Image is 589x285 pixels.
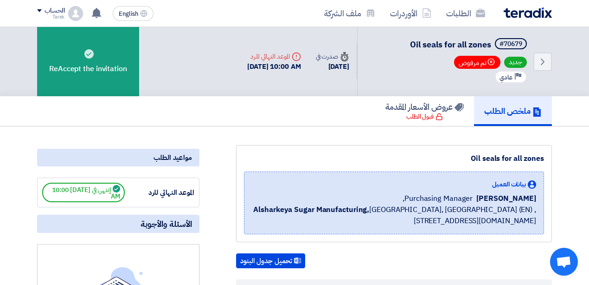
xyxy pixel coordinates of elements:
span: بيانات العميل [492,179,526,189]
a: عروض الأسعار المقدمة قبول الطلب [375,96,474,126]
h5: ملخص الطلب [484,106,542,116]
div: Tarek [37,14,64,20]
img: Teradix logo [504,7,552,18]
a: الطلبات [439,2,493,24]
button: تحميل جدول البنود [236,253,305,268]
span: [PERSON_NAME] [476,193,536,204]
div: [DATE] [316,61,349,72]
div: قبول الطلب [406,112,443,121]
div: الموعد النهائي للرد [247,52,301,61]
div: Oil seals for all zones [244,153,544,164]
div: Open chat [550,248,578,276]
div: ReAccept the invitation [37,27,139,96]
a: ملخص الطلب [474,96,552,126]
span: عادي [499,73,512,82]
span: جديد [504,57,527,68]
b: Alsharkeya Sugar Manufacturing, [253,204,369,215]
div: الحساب [45,7,64,15]
span: Oil seals for all zones [410,38,491,51]
div: [DATE] 10:00 AM [247,61,301,72]
div: صدرت في [316,52,349,61]
a: الأوردرات [383,2,439,24]
a: ملف الشركة [317,2,383,24]
h5: Oil seals for all zones [410,38,529,51]
div: #70679 [499,41,522,47]
span: English [119,11,138,17]
div: الموعد النهائي للرد [125,187,194,198]
button: English [113,6,154,21]
span: الأسئلة والأجوبة [141,219,192,229]
span: Purchasing Manager, [403,193,473,204]
div: مواعيد الطلب [37,149,199,166]
span: تم مرفوض [454,56,500,69]
span: [GEOGRAPHIC_DATA], [GEOGRAPHIC_DATA] (EN) ,[STREET_ADDRESS][DOMAIN_NAME] [252,204,536,226]
img: profile_test.png [68,6,83,21]
h5: عروض الأسعار المقدمة [385,101,464,112]
span: إنتهي في [DATE] 10:00 AM [42,183,125,202]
